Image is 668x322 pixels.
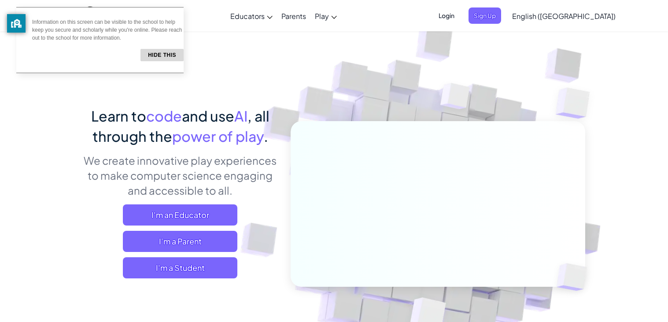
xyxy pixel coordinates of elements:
[542,245,608,309] img: Overlap cubes
[310,4,341,28] a: Play
[234,107,247,125] span: AI
[538,66,614,141] img: Overlap cubes
[123,257,237,278] button: I'm a Student
[7,14,26,33] button: privacy banner
[172,127,264,145] span: power of play
[424,66,487,131] img: Overlap cubes
[32,18,184,42] p: Information on this screen can be visible to the school to help keep you secure and scholarly whi...
[146,107,182,125] span: code
[55,7,132,25] img: CodeCombat logo
[230,11,265,21] span: Educators
[264,127,268,145] span: .
[140,49,184,61] button: Hide this
[433,7,460,24] button: Login
[512,11,616,21] span: English ([GEOGRAPHIC_DATA])
[182,107,234,125] span: and use
[123,231,237,252] a: I'm a Parent
[469,7,501,24] button: Sign Up
[508,4,620,28] a: English ([GEOGRAPHIC_DATA])
[123,204,237,226] a: I'm an Educator
[83,153,277,198] p: We create innovative play experiences to make computer science engaging and accessible to all.
[91,107,146,125] span: Learn to
[277,4,310,28] a: Parents
[315,11,329,21] span: Play
[226,4,277,28] a: Educators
